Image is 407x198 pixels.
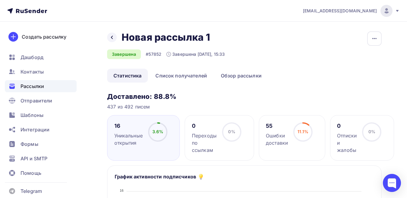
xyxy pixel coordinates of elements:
[192,132,217,154] div: Переходы по ссылкам
[21,126,49,133] span: Интеграции
[368,129,375,134] span: 0%
[5,138,77,150] a: Формы
[5,66,77,78] a: Контакты
[114,132,143,146] div: Уникальные открытия
[266,132,288,146] div: Ошибки доставки
[297,129,308,134] span: 11.1%
[228,129,235,134] span: 0%
[266,122,288,130] div: 55
[107,69,148,83] a: Статистика
[122,31,210,43] h2: Новая рассылка 1
[152,129,164,134] span: 3.6%
[21,155,47,162] span: API и SMTP
[5,80,77,92] a: Рассылки
[215,69,268,83] a: Обзор рассылки
[166,51,225,57] div: Завершена [DATE], 15:33
[5,51,77,63] a: Дашборд
[5,109,77,121] a: Шаблоны
[337,122,357,130] div: 0
[21,187,42,195] span: Telegram
[21,68,44,75] span: Контакты
[303,8,377,14] span: [EMAIL_ADDRESS][DOMAIN_NAME]
[21,97,52,104] span: Отправители
[149,69,213,83] a: Список получателей
[337,132,357,154] div: Отписки и жалобы
[115,173,196,180] h5: График активности подписчиков
[21,140,38,148] span: Формы
[21,112,43,119] span: Шаблоны
[114,122,143,130] div: 16
[21,54,43,61] span: Дашборд
[146,51,161,57] div: #57852
[22,33,66,40] div: Создать рассылку
[21,83,44,90] span: Рассылки
[5,95,77,107] a: Отправители
[21,169,41,177] span: Помощь
[107,92,382,101] h3: Доставлено: 88.8%
[192,122,217,130] div: 0
[107,49,141,59] div: Завершена
[107,103,382,110] div: 437 из 492 писем
[303,5,400,17] a: [EMAIL_ADDRESS][DOMAIN_NAME]
[120,189,124,192] tspan: 16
